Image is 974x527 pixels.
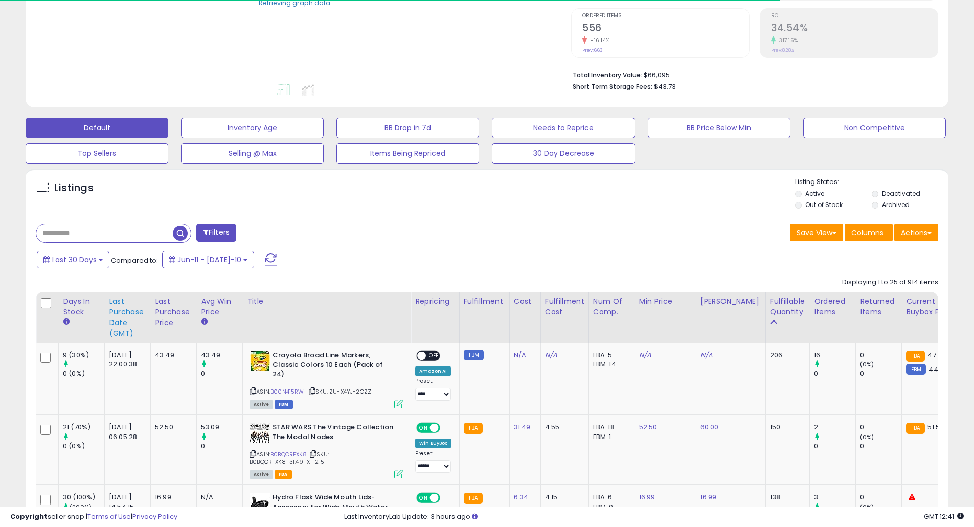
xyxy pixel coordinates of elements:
[814,442,855,451] div: 0
[177,255,241,265] span: Jun-11 - [DATE]-10
[860,493,901,502] div: 0
[250,400,273,409] span: All listings currently available for purchase on Amazon
[593,423,627,432] div: FBA: 18
[770,493,802,502] div: 138
[344,512,964,522] div: Last InventoryLab Update: 3 hours ago.
[109,351,143,369] div: [DATE] 22:00:38
[639,422,658,432] a: 52.50
[814,423,855,432] div: 2
[275,400,293,409] span: FBM
[842,278,938,287] div: Displaying 1 to 25 of 914 items
[639,492,655,502] a: 16.99
[906,423,925,434] small: FBA
[593,296,630,317] div: Num of Comp.
[250,493,270,513] img: 41G2dZsCKeL._SL40_.jpg
[771,13,938,19] span: ROI
[648,118,790,138] button: BB Price Below Min
[545,296,584,317] div: Fulfillment Cost
[803,118,946,138] button: Non Competitive
[593,360,627,369] div: FBM: 14
[155,423,189,432] div: 52.50
[882,200,910,209] label: Archived
[906,351,925,362] small: FBA
[336,143,479,164] button: Items Being Repriced
[54,181,94,195] h5: Listings
[700,350,713,360] a: N/A
[201,493,235,502] div: N/A
[860,442,901,451] div: 0
[770,423,802,432] div: 150
[270,387,306,396] a: B00N415RWI
[805,189,824,198] label: Active
[700,296,761,307] div: [PERSON_NAME]
[639,350,651,360] a: N/A
[845,224,893,241] button: Columns
[250,351,403,407] div: ASIN:
[181,143,324,164] button: Selling @ Max
[927,422,943,432] span: 51.57
[63,369,104,378] div: 0 (0%)
[573,71,642,79] b: Total Inventory Value:
[196,224,236,242] button: Filters
[250,470,273,479] span: All listings currently available for purchase on Amazon
[307,387,371,396] span: | SKU: ZU-X4YJ-2OZZ
[514,350,526,360] a: N/A
[906,364,926,375] small: FBM
[514,296,536,307] div: Cost
[181,118,324,138] button: Inventory Age
[155,493,189,502] div: 16.99
[770,351,802,360] div: 206
[776,37,798,44] small: 317.15%
[492,143,635,164] button: 30 Day Decrease
[545,350,557,360] a: N/A
[771,47,794,53] small: Prev: 8.28%
[250,450,329,466] span: | SKU: B0BQCRFXK8_31.49_X_1215
[26,118,168,138] button: Default
[770,296,805,317] div: Fulfillable Quantity
[700,422,719,432] a: 60.00
[790,224,843,241] button: Save View
[247,296,406,307] div: Title
[109,423,143,441] div: [DATE] 06:05:28
[63,442,104,451] div: 0 (0%)
[155,296,192,328] div: Last Purchase Price
[162,251,254,268] button: Jun-11 - [DATE]-10
[593,351,627,360] div: FBA: 5
[201,351,242,360] div: 43.49
[63,317,69,327] small: Days In Stock.
[492,118,635,138] button: Needs to Reprice
[464,296,505,307] div: Fulfillment
[924,512,964,521] span: 2025-08-10 12:41 GMT
[417,424,430,432] span: ON
[52,255,97,265] span: Last 30 Days
[851,227,884,238] span: Columns
[63,296,100,317] div: Days In Stock
[573,68,931,80] li: $66,095
[10,512,177,522] div: seller snap | |
[275,470,292,479] span: FBA
[860,433,874,441] small: (0%)
[273,423,397,444] b: STAR WARS The Vintage Collection The Modal Nodes
[771,22,938,36] h2: 34.54%
[87,512,131,521] a: Terms of Use
[111,256,158,265] span: Compared to:
[582,47,603,53] small: Prev: 663
[63,493,104,502] div: 30 (100%)
[700,492,717,502] a: 16.99
[593,493,627,502] div: FBA: 6
[795,177,948,187] p: Listing States:
[814,369,855,378] div: 0
[906,296,959,317] div: Current Buybox Price
[109,493,143,511] div: [DATE] 14:54:15
[250,351,270,371] img: 51XWvE3m6CL._SL40_.jpg
[201,317,207,327] small: Avg Win Price.
[582,13,749,19] span: Ordered Items
[109,296,146,339] div: Last Purchase Date (GMT)
[415,366,451,376] div: Amazon AI
[201,369,242,378] div: 0
[10,512,48,521] strong: Copyright
[37,251,109,268] button: Last 30 Days
[639,296,692,307] div: Min Price
[415,439,451,448] div: Win BuyBox
[270,450,307,459] a: B0BQCRFXK8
